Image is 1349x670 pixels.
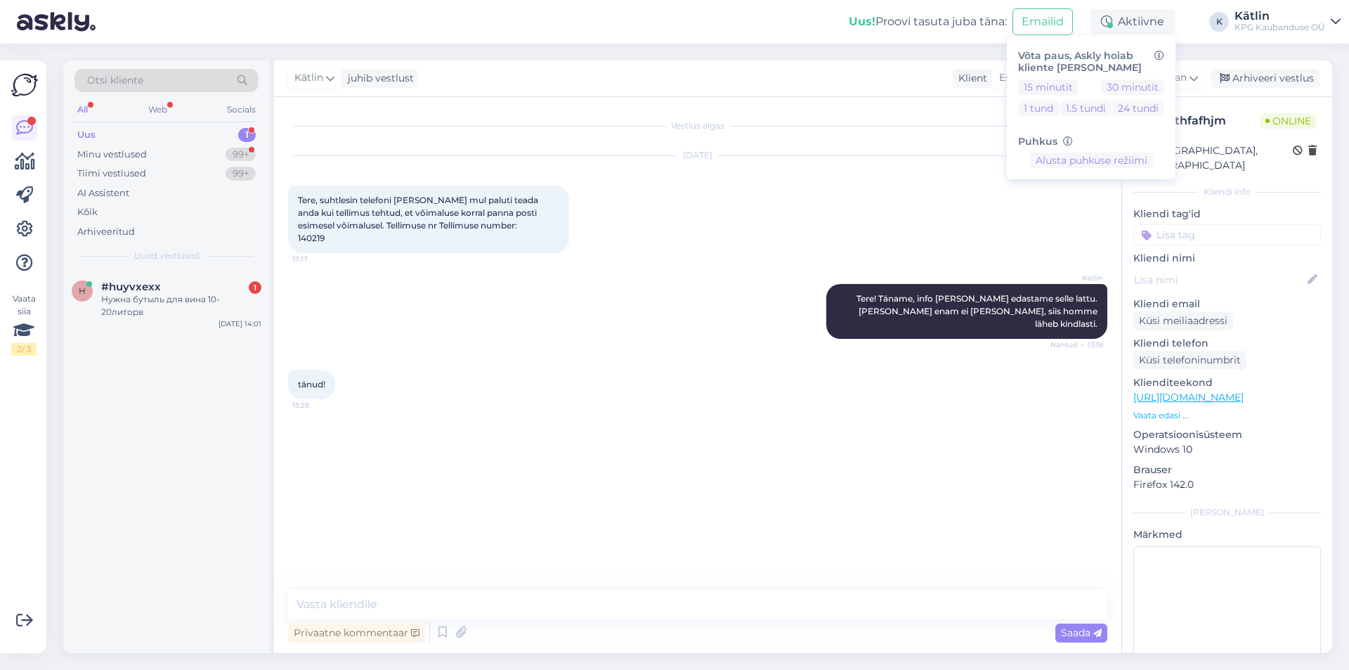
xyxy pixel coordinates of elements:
button: 24 tundi [1112,101,1164,116]
div: All [74,101,91,119]
div: Privaatne kommentaar [288,624,425,643]
p: Windows 10 [1133,442,1321,457]
div: Socials [224,101,259,119]
div: Aktiivne [1090,9,1175,34]
span: Saada [1061,626,1102,639]
div: Vaata siia [11,292,37,356]
a: KätlinKPG Kaubanduse OÜ [1234,11,1341,33]
button: 15 minutit [1018,79,1078,95]
div: Küsi meiliaadressi [1133,311,1233,330]
span: Kätlin [294,70,323,86]
span: Tere! Täname, info [PERSON_NAME] edastame selle lattu. [PERSON_NAME] enam ei [PERSON_NAME], siis ... [856,293,1100,329]
button: 30 minutit [1101,79,1164,95]
button: Emailid [1012,8,1073,35]
span: Nähtud ✓ 13:18 [1050,340,1103,350]
div: # thfafhjm [1167,112,1260,129]
div: juhib vestlust [342,71,414,86]
p: Operatsioonisüsteem [1133,427,1321,442]
button: Alusta puhkuse režiimi [1030,153,1153,168]
h6: Võta paus, Askly hoiab kliente [PERSON_NAME] [1018,50,1164,74]
div: Klient [953,71,987,86]
div: 1 [249,281,261,294]
div: Kliendi info [1133,186,1321,198]
h6: Puhkus [1018,136,1164,148]
p: Vaata edasi ... [1133,409,1321,422]
span: Online [1260,113,1317,129]
p: Kliendi tag'id [1133,207,1321,221]
div: Minu vestlused [77,148,147,162]
input: Lisa tag [1133,224,1321,245]
span: Estonian [999,70,1042,86]
div: Kätlin [1234,11,1325,22]
div: 99+ [226,148,256,162]
div: Uus [77,128,96,142]
div: [DATE] 14:01 [219,318,261,329]
p: Kliendi email [1133,297,1321,311]
div: Vestlus algas [288,120,1107,132]
div: AI Assistent [77,186,129,200]
div: [GEOGRAPHIC_DATA], [GEOGRAPHIC_DATA] [1138,143,1293,173]
span: Otsi kliente [87,73,143,88]
span: Kätlin [1050,273,1103,283]
div: Нужна бутыль для вина 10-20литорв [101,293,261,318]
p: Kliendi nimi [1133,251,1321,266]
span: 13:17 [292,254,345,264]
b: Uus! [849,15,875,28]
p: Märkmed [1133,527,1321,542]
p: Firefox 142.0 [1133,477,1321,492]
div: K [1209,12,1229,32]
span: 13:28 [292,400,345,411]
span: Uued vestlused [134,250,200,262]
span: #huyvxexx [101,281,161,293]
div: KPG Kaubanduse OÜ [1234,22,1325,33]
div: Küsi telefoninumbrit [1133,351,1246,370]
p: Kliendi telefon [1133,336,1321,351]
div: Kõik [77,205,98,219]
div: Arhiveeri vestlus [1211,69,1319,88]
span: h [79,285,86,296]
button: 1.5 tundi [1060,101,1112,116]
button: 1 tund [1018,101,1059,116]
div: 2 / 3 [11,343,37,356]
div: 99+ [226,167,256,181]
img: Askly Logo [11,72,38,98]
input: Lisa nimi [1134,272,1305,288]
div: Web [145,101,170,119]
div: [DATE] [288,149,1107,162]
a: [URL][DOMAIN_NAME] [1133,391,1244,404]
span: tänud! [298,379,325,389]
span: Tere, suhtlesin telefoni [PERSON_NAME] mul paluti teada anda kui tellimus tehtud, et võimaluse ko... [298,195,540,243]
p: Klienditeekond [1133,375,1321,390]
div: 1 [238,128,256,142]
div: Arhiveeritud [77,225,135,239]
div: [PERSON_NAME] [1133,506,1321,519]
div: Tiimi vestlused [77,167,146,181]
div: Proovi tasuta juba täna: [849,13,1007,30]
p: Brauser [1133,463,1321,477]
